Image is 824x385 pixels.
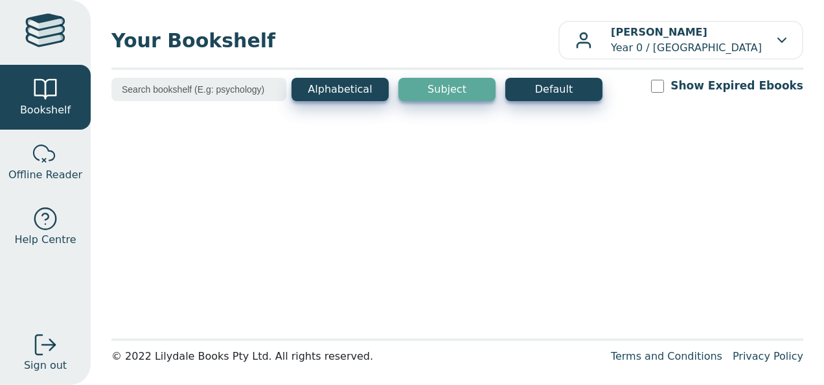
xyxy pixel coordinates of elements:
[14,232,76,248] span: Help Centre
[611,26,707,38] b: [PERSON_NAME]
[398,78,496,101] button: Subject
[292,78,389,101] button: Alphabetical
[111,26,558,55] span: Your Bookshelf
[111,349,601,364] div: © 2022 Lilydale Books Pty Ltd. All rights reserved.
[24,358,67,373] span: Sign out
[733,350,803,362] a: Privacy Policy
[611,350,722,362] a: Terms and Conditions
[558,21,803,60] button: [PERSON_NAME]Year 0 / [GEOGRAPHIC_DATA]
[670,78,803,94] label: Show Expired Ebooks
[611,25,762,56] p: Year 0 / [GEOGRAPHIC_DATA]
[111,78,286,101] input: Search bookshelf (E.g: psychology)
[20,102,71,118] span: Bookshelf
[505,78,602,101] button: Default
[8,167,82,183] span: Offline Reader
